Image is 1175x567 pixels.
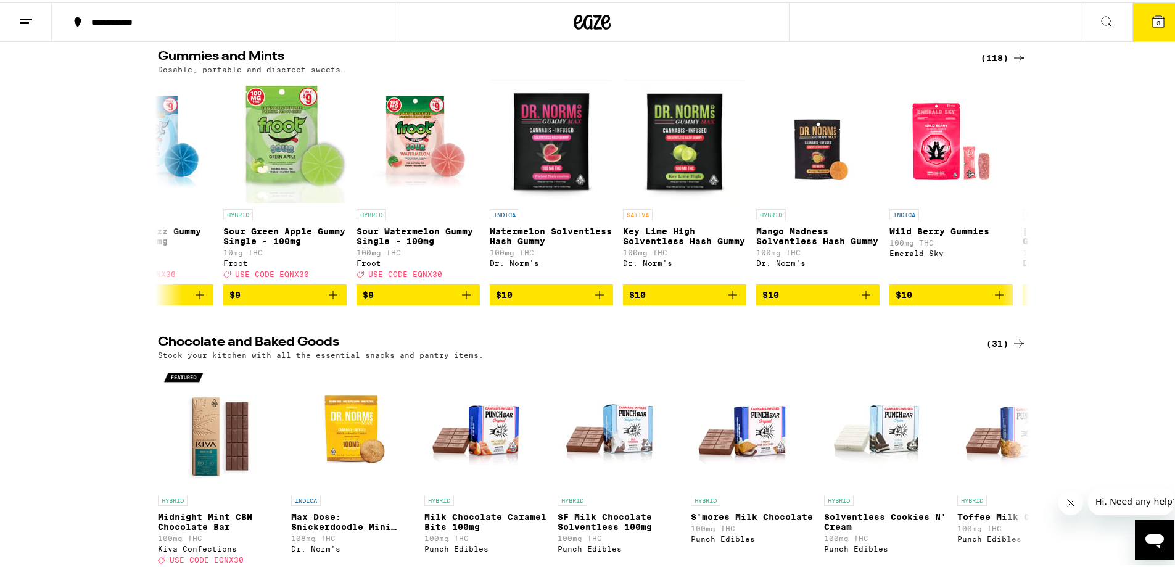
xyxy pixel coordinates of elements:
p: Midnight Mint CBN Chocolate Bar [158,510,281,529]
img: Punch Edibles - Toffee Milk Chocolate [957,363,1081,486]
iframe: Button to launch messaging window [1135,518,1174,557]
p: Sour Green Apple Gummy Single - 100mg [223,224,347,244]
div: Kiva Confections [158,542,281,550]
a: Open page for Sour Green Apple Gummy Single - 100mg from Froot [223,77,347,282]
img: Emerald Sky - Wild Berry Gummies [889,77,1013,201]
div: Dr. Norm's [490,257,613,265]
p: 100mg THC [889,236,1013,244]
p: 100mg THC [90,246,213,254]
p: 100mg THC [1023,246,1146,254]
p: Key Lime High Solventless Hash Gummy [623,224,746,244]
p: 100mg THC [357,246,480,254]
div: Punch Edibles [558,542,681,550]
button: Add to bag [623,282,746,303]
span: USE CODE EQNX30 [170,554,244,562]
img: Dr. Norm's - Mango Madness Solventless Hash Gummy [756,77,880,201]
p: SATIVA [623,207,653,218]
span: USE CODE EQNX30 [235,268,309,276]
div: Froot [223,257,347,265]
p: INDICA [291,492,321,503]
p: Milk Chocolate Caramel Bits 100mg [424,510,548,529]
p: HYBRID [957,492,987,503]
iframe: Close message [1058,488,1083,513]
span: $10 [1029,288,1045,297]
p: 100mg THC [756,246,880,254]
div: Punch Edibles [824,542,947,550]
p: HYBRID [357,207,386,218]
div: Dr. Norm's [756,257,880,265]
span: $10 [762,288,779,297]
p: Dosable, portable and discreet sweets. [158,63,345,71]
span: 3 [1156,17,1160,24]
a: Open page for Key Lime High Solventless Hash Gummy from Dr. Norm's [623,77,746,282]
img: Froot - Sour Blue Razz Gummy Single - 100mg [90,77,213,201]
img: Dr. Norm's - Watermelon Solventless Hash Gummy [492,77,611,201]
p: [US_STATE] Orange Gummies [1023,224,1146,244]
div: Emerald Sky [1023,257,1146,265]
p: 100mg THC [558,532,681,540]
img: Froot - Sour Green Apple Gummy Single - 100mg [223,77,347,201]
div: Punch Edibles [691,532,814,540]
img: Punch Edibles - Solventless Cookies N' Cream [824,363,947,486]
h2: Chocolate and Baked Goods [158,334,966,349]
p: S'mores Milk Chocolate [691,510,814,519]
p: HYBRID [558,492,587,503]
p: INDICA [490,207,519,218]
p: INDICA [889,207,919,218]
p: Solventless Cookies N' Cream [824,510,947,529]
img: Emerald Sky - California Orange Gummies [1023,77,1146,201]
p: 100mg THC [623,246,746,254]
a: Open page for Sour Blue Razz Gummy Single - 100mg from Froot [90,77,213,282]
p: 100mg THC [691,522,814,530]
button: Add to bag [1023,282,1146,303]
p: HYBRID [223,207,253,218]
span: $10 [896,288,912,297]
p: 100mg THC [158,532,281,540]
p: 100mg THC [957,522,1081,530]
div: Froot [90,257,213,265]
iframe: Message from company [1088,486,1174,513]
p: Wild Berry Gummies [889,224,1013,234]
button: Add to bag [357,282,480,303]
p: HYBRID [824,492,854,503]
div: Punch Edibles [424,542,548,550]
p: Sour Blue Razz Gummy Single - 100mg [90,224,213,244]
span: $9 [229,288,241,297]
p: Mango Madness Solventless Hash Gummy [756,224,880,244]
span: $9 [363,288,374,297]
button: Add to bag [490,282,613,303]
span: Hi. Need any help? [7,9,89,19]
button: Add to bag [756,282,880,303]
img: Dr. Norm's - Max Dose: Snickerdoodle Mini Cookie - Indica [291,363,414,486]
div: Dr. Norm's [623,257,746,265]
p: HYBRID [691,492,720,503]
img: Punch Edibles - SF Milk Chocolate Solventless 100mg [558,363,681,486]
span: $10 [629,288,646,297]
h2: Gummies and Mints [158,48,966,63]
p: Sour Watermelon Gummy Single - 100mg [357,224,480,244]
p: Toffee Milk Chocolate [957,510,1081,519]
p: Stock your kitchen with all the essential snacks and pantry items. [158,349,484,357]
div: Punch Edibles [957,532,1081,540]
a: Open page for Watermelon Solventless Hash Gummy from Dr. Norm's [490,77,613,282]
a: Open page for Sour Watermelon Gummy Single - 100mg from Froot [357,77,480,282]
p: 100mg THC [424,532,548,540]
button: Add to bag [223,282,347,303]
a: (31) [986,334,1026,349]
button: Add to bag [889,282,1013,303]
div: Dr. Norm's [291,542,414,550]
img: Kiva Confections - Midnight Mint CBN Chocolate Bar [158,363,281,486]
p: 100mg THC [824,532,947,540]
a: Open page for California Orange Gummies from Emerald Sky [1023,77,1146,282]
img: Froot - Sour Watermelon Gummy Single - 100mg [357,77,480,201]
p: Max Dose: Snickerdoodle Mini Cookie - Indica [291,510,414,529]
a: (118) [981,48,1026,63]
span: USE CODE EQNX30 [368,268,442,276]
p: 10mg THC [223,246,347,254]
img: Punch Edibles - S'mores Milk Chocolate [691,363,814,486]
p: SATIVA [1023,207,1052,218]
button: Add to bag [90,282,213,303]
a: Open page for Wild Berry Gummies from Emerald Sky [889,77,1013,282]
